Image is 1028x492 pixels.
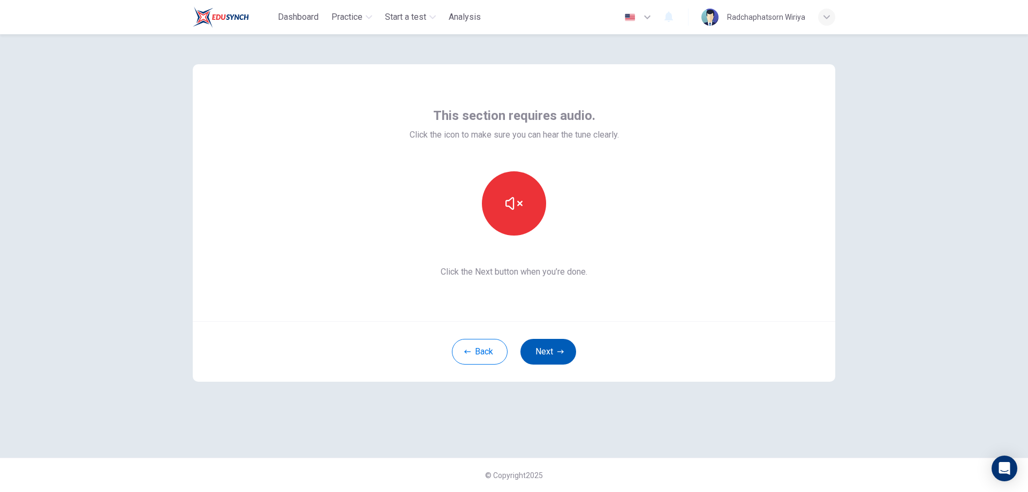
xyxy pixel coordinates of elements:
[485,471,543,480] span: © Copyright 2025
[381,7,440,27] button: Start a test
[327,7,376,27] button: Practice
[433,107,595,124] span: This section requires audio.
[449,11,481,24] span: Analysis
[727,11,805,24] div: Radchaphatsorn Wiriya
[520,339,576,365] button: Next
[193,6,249,28] img: Train Test logo
[385,11,426,24] span: Start a test
[274,7,323,27] button: Dashboard
[331,11,362,24] span: Practice
[410,128,619,141] span: Click the icon to make sure you can hear the tune clearly.
[701,9,719,26] img: Profile picture
[452,339,508,365] button: Back
[193,6,274,28] a: Train Test logo
[410,266,619,278] span: Click the Next button when you’re done.
[278,11,319,24] span: Dashboard
[444,7,485,27] button: Analysis
[623,13,637,21] img: en
[992,456,1017,481] div: Open Intercom Messenger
